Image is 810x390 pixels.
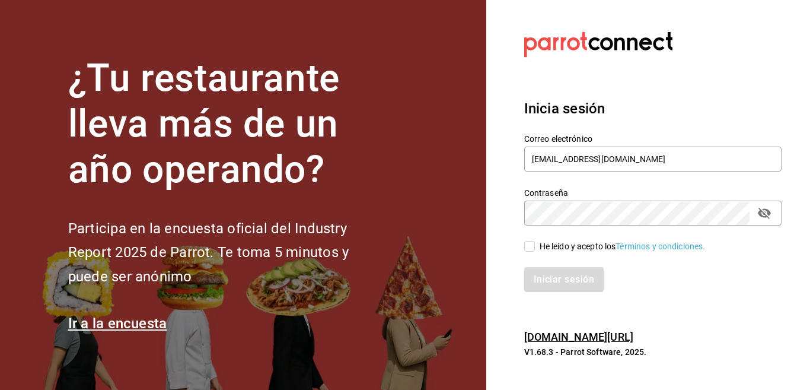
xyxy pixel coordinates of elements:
[540,240,706,253] div: He leído y acepto los
[616,242,705,251] a: Términos y condiciones.
[68,56,388,192] h1: ¿Tu restaurante lleva más de un año operando?
[524,346,782,358] p: V1.68.3 - Parrot Software, 2025.
[754,203,774,223] button: passwordField
[524,135,782,143] label: Correo electrónico
[524,98,782,119] h3: Inicia sesión
[524,331,633,343] a: [DOMAIN_NAME][URL]
[68,315,167,332] a: Ir a la encuesta
[524,147,782,172] input: Ingresa tu correo electrónico
[68,217,388,289] h2: Participa en la encuesta oficial del Industry Report 2025 de Parrot. Te toma 5 minutos y puede se...
[524,189,782,197] label: Contraseña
